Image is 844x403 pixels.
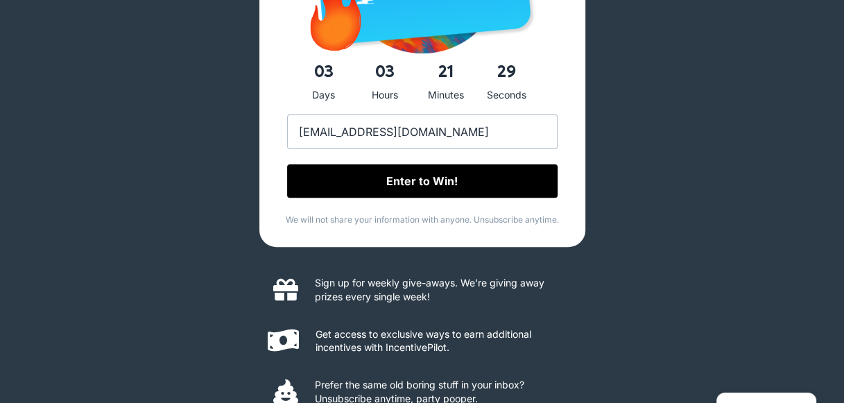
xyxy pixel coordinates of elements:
p: Get access to exclusive ways to earn additional incentives with IncentivePilot. [316,327,571,354]
input: Enter Your Email Address [287,114,558,149]
div: Seconds [479,87,535,104]
span: 03 [296,58,352,87]
div: Hours [357,87,413,104]
div: Days [296,87,352,104]
p: Sign up for weekly give-aways. We’re giving away prizes every single week! [315,276,571,303]
input: Enter to Win! [287,164,558,198]
p: We will not share your information with anyone. Unsubscribe anytime. [280,214,565,226]
span: 21 [418,58,474,87]
span: 03 [357,58,413,87]
div: Minutes [418,87,474,104]
span: 29 [479,58,535,87]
